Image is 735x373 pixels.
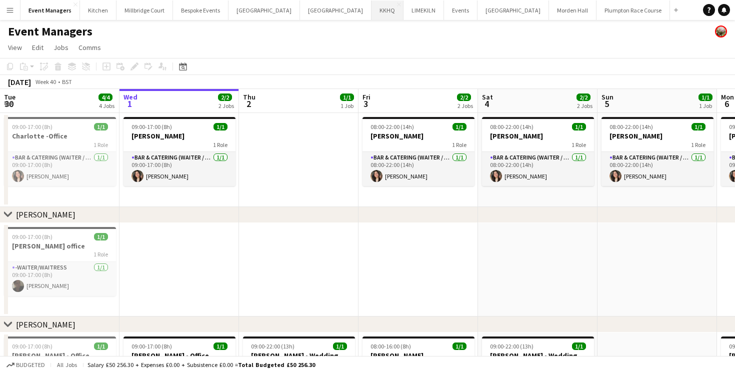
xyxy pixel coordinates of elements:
span: 1 Role [691,141,705,148]
span: 08:00-22:00 (14h) [609,123,653,130]
span: 1/1 [94,342,108,350]
span: 1 Role [213,141,227,148]
span: 09:00-17:00 (8h) [131,342,172,350]
h3: [PERSON_NAME] [362,131,474,140]
button: Event Managers [20,0,80,20]
a: View [4,41,26,54]
span: 09:00-22:00 (13h) [251,342,294,350]
span: 09:00-22:00 (13h) [490,342,533,350]
span: 1/1 [572,342,586,350]
button: LIMEKILN [403,0,444,20]
div: BST [62,78,72,85]
span: 1/1 [691,123,705,130]
span: Mon [721,92,734,101]
span: Budgeted [16,361,45,368]
button: Budgeted [5,359,46,370]
div: 2 Jobs [457,102,473,109]
button: [GEOGRAPHIC_DATA] [228,0,300,20]
h3: [PERSON_NAME] office [4,241,116,250]
div: 09:00-17:00 (8h)1/1[PERSON_NAME]1 RoleBar & Catering (Waiter / waitress)1/109:00-17:00 (8h)[PERSO... [123,117,235,186]
a: Edit [28,41,47,54]
span: Thu [243,92,255,101]
div: Salary £50 256.30 + Expenses £0.00 + Subsistence £0.00 = [87,361,315,368]
span: Jobs [53,43,68,52]
h3: [PERSON_NAME] - Wedding Kin [482,351,594,369]
div: 08:00-22:00 (14h)1/1[PERSON_NAME]1 RoleBar & Catering (Waiter / waitress)1/108:00-22:00 (14h)[PER... [601,117,713,186]
span: Sun [601,92,613,101]
app-user-avatar: Staffing Manager [715,25,727,37]
span: 3 [361,98,370,109]
span: 08:00-16:00 (8h) [370,342,411,350]
span: 1 [122,98,137,109]
div: 2 Jobs [218,102,234,109]
span: 1/1 [94,233,108,240]
button: Kitchen [80,0,116,20]
button: Plumpton Race Course [596,0,670,20]
a: Comms [74,41,105,54]
span: 1/1 [94,123,108,130]
span: 09:00-17:00 (8h) [131,123,172,130]
div: 2 Jobs [577,102,592,109]
span: Comms [78,43,101,52]
div: 1 Job [699,102,712,109]
h3: [PERSON_NAME] - Office [123,351,235,360]
span: 2/2 [218,93,232,101]
button: Events [444,0,477,20]
span: 1/1 [213,342,227,350]
span: 1/1 [340,93,354,101]
span: 6 [719,98,734,109]
button: Bespoke Events [173,0,228,20]
h3: [PERSON_NAME] [601,131,713,140]
div: [DATE] [8,77,31,87]
app-job-card: 08:00-22:00 (14h)1/1[PERSON_NAME]1 RoleBar & Catering (Waiter / waitress)1/108:00-22:00 (14h)[PER... [362,117,474,186]
span: 08:00-22:00 (14h) [490,123,533,130]
span: Tue [4,92,15,101]
span: 09:00-17:00 (8h) [12,233,52,240]
h3: [PERSON_NAME] - Office [4,351,116,360]
span: View [8,43,22,52]
span: 1/1 [333,342,347,350]
span: 5 [600,98,613,109]
span: Sat [482,92,493,101]
span: Fri [362,92,370,101]
span: 1 Role [93,141,108,148]
span: 1/1 [213,123,227,130]
h3: [PERSON_NAME] [362,351,474,360]
span: 30 [2,98,15,109]
span: 09:00-17:00 (8h) [12,123,52,130]
div: [PERSON_NAME] [16,209,75,219]
span: 2/2 [576,93,590,101]
span: 4 [480,98,493,109]
span: Edit [32,43,43,52]
h3: [PERSON_NAME] - Wedding Kin [243,351,355,369]
h3: [PERSON_NAME] [482,131,594,140]
button: Millbridge Court [116,0,173,20]
span: Week 40 [33,78,58,85]
span: 08:00-22:00 (14h) [370,123,414,130]
div: 1 Job [340,102,353,109]
a: Jobs [49,41,72,54]
app-job-card: 09:00-17:00 (8h)1/1[PERSON_NAME] office1 Role-Waiter/Waitress1/109:00-17:00 (8h)[PERSON_NAME] [4,227,116,296]
span: 09:00-17:00 (8h) [12,342,52,350]
app-card-role: Bar & Catering (Waiter / waitress)1/108:00-22:00 (14h)[PERSON_NAME] [482,152,594,186]
button: Morden Hall [549,0,596,20]
app-card-role: Bar & Catering (Waiter / waitress)1/108:00-22:00 (14h)[PERSON_NAME] [601,152,713,186]
span: Total Budgeted £50 256.30 [238,361,315,368]
span: 1 Role [93,250,108,258]
button: [GEOGRAPHIC_DATA] [300,0,371,20]
app-job-card: 08:00-22:00 (14h)1/1[PERSON_NAME]1 RoleBar & Catering (Waiter / waitress)1/108:00-22:00 (14h)[PER... [482,117,594,186]
span: Wed [123,92,137,101]
span: 2/2 [457,93,471,101]
h3: [PERSON_NAME] [123,131,235,140]
span: All jobs [55,361,79,368]
span: 1/1 [698,93,712,101]
div: [PERSON_NAME] [16,319,75,329]
span: 1/1 [452,342,466,350]
app-job-card: 09:00-17:00 (8h)1/1Charlotte -Office1 RoleBar & Catering (Waiter / waitress)1/109:00-17:00 (8h)[P... [4,117,116,186]
h3: Charlotte -Office [4,131,116,140]
span: 1/1 [452,123,466,130]
button: [GEOGRAPHIC_DATA] [477,0,549,20]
